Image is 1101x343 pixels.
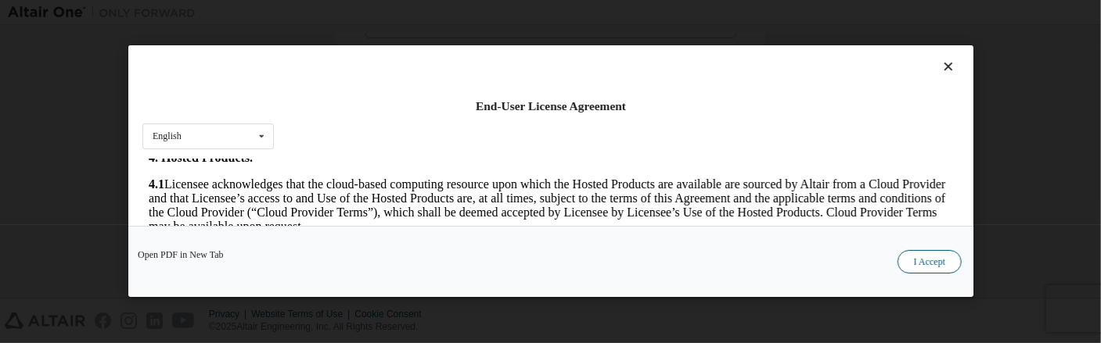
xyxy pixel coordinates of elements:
div: English [153,132,182,141]
strong: 4.1 [6,19,22,32]
div: End-User License Agreement [142,98,959,114]
p: Altair may suspend Licensee’s right to access or Use Hosted Products immediately upon notice to L... [6,88,811,144]
strong: 4.2 [6,88,22,101]
a: Open PDF in New Tab [138,251,224,260]
p: Licensee acknowledges that the cloud-based computing resource upon which the Hosted Products are ... [6,19,811,75]
button: I Accept [897,251,961,274]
